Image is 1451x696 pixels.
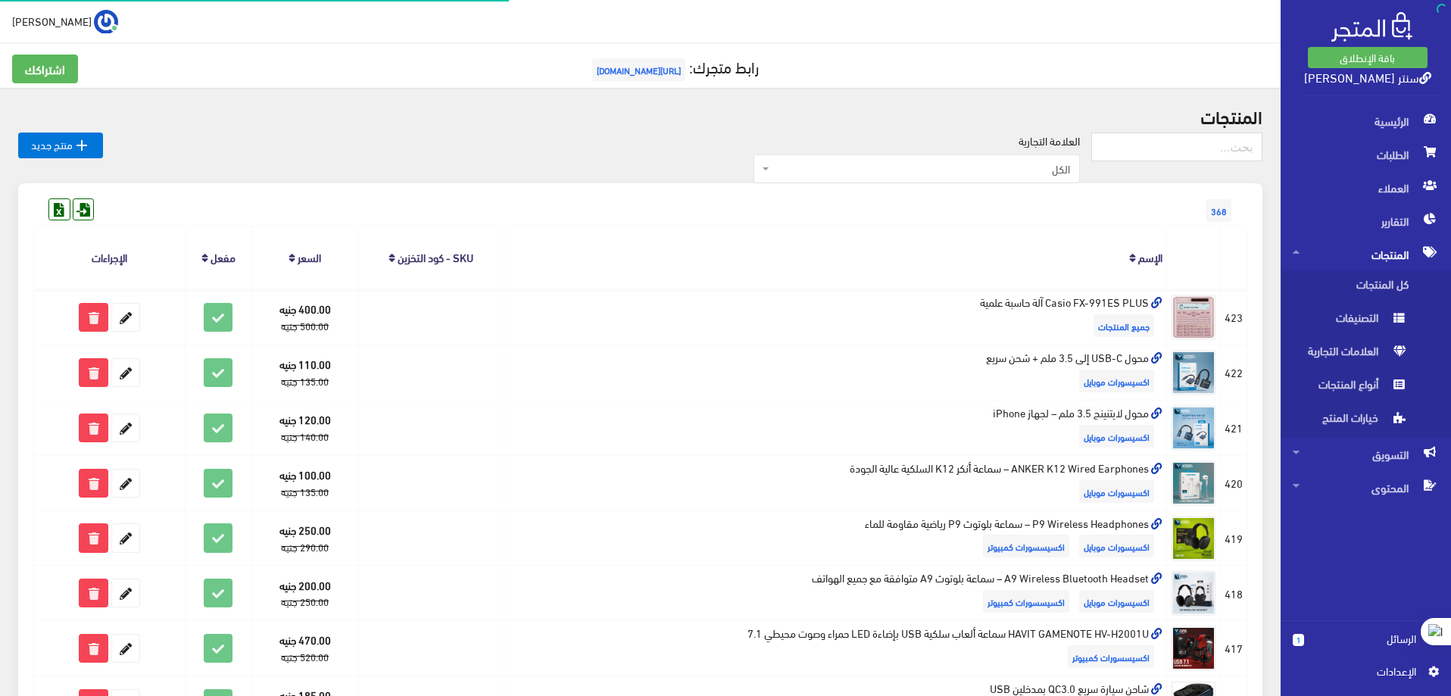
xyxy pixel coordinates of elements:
[1305,663,1415,679] span: اﻹعدادات
[281,482,329,501] strike: 135.00 جنيه
[281,538,329,556] strike: 290.00 جنيه
[1171,295,1216,340] img: casio-fx-991es-plus-al-hasb-aalmy.jpg
[281,317,329,335] strike: 500.00 جنيه
[504,566,1167,621] td: A9 Wireless Bluetooth Headset – سماعة بلوتوث A9 متوافقة مع جميع الهواتف
[592,58,685,81] span: [URL][DOMAIN_NAME]
[18,592,76,650] iframe: Drift Widget Chat Controller
[1281,471,1451,504] a: المحتوى
[1281,404,1451,438] a: خيارات المنتج
[1281,238,1451,271] a: المنتجات
[251,510,358,566] td: 250.00 جنيه
[1293,138,1439,171] span: الطلبات
[34,226,186,289] th: الإجراءات
[251,345,358,401] td: 110.00 جنيه
[1221,345,1247,401] td: 422
[1171,405,1216,451] img: mhol-laytnyng-35-mlm-lghaz-iphone.png
[1079,535,1154,557] span: اكسيسورات موبايل
[1281,204,1451,238] a: التقارير
[1293,105,1439,138] span: الرئيسية
[281,427,329,445] strike: 140.00 جنيه
[1304,66,1431,88] a: سنتر [PERSON_NAME]
[1293,663,1439,687] a: اﻹعدادات
[281,592,329,610] strike: 250.00 جنيه
[12,11,92,30] span: [PERSON_NAME]
[1293,171,1439,204] span: العملاء
[1019,133,1080,149] label: العلامة التجارية
[18,106,1262,126] h2: المنتجات
[504,345,1167,401] td: محول USB-C إلى 3.5 ملم + شحن سريع
[983,535,1069,557] span: اكسيسسورات كمبيوتر
[1293,304,1408,338] span: التصنيفات
[251,621,358,676] td: 470.00 جنيه
[1171,570,1216,616] img: a9-wireless-bluetooth-headset-smaaa-blototh-a9-mtoafk-maa-gmyaa-alhoatf.png
[983,590,1069,613] span: اكسيسسورات كمبيوتر
[1293,438,1439,471] span: التسويق
[298,246,321,267] a: السعر
[504,289,1167,345] td: Casio FX-991ES PLUS آلة حاسبة علمية
[1293,204,1439,238] span: التقارير
[73,136,91,154] i: 
[1171,516,1216,561] img: p9-wireless-headphones-smaaa-blototh-p9-ryady-mkaom-llmaaa.png
[1293,271,1408,304] span: كل المنتجات
[94,10,118,34] img: ...
[1281,371,1451,404] a: أنواع المنتجات
[281,648,329,666] strike: 520.00 جنيه
[1331,12,1412,42] img: .
[1308,47,1428,68] a: باقة الإنطلاق
[211,246,236,267] a: مفعل
[1221,400,1247,455] td: 421
[1281,338,1451,371] a: العلامات التجارية
[772,161,1070,176] span: الكل
[1068,645,1154,668] span: اكسيسسورات كمبيوتر
[1281,271,1451,304] a: كل المنتجات
[1221,289,1247,345] td: 423
[1281,304,1451,338] a: التصنيفات
[1094,314,1154,337] span: جميع المنتجات
[251,289,358,345] td: 400.00 جنيه
[398,246,473,267] a: SKU - كود التخزين
[1281,171,1451,204] a: العملاء
[1171,460,1216,506] img: anker-k12-wired-earphones-smaaa-ankr-k12-alslky-aaaly-algod.png
[12,55,78,83] a: اشتراكك
[1281,105,1451,138] a: الرئيسية
[1079,590,1154,613] span: اكسيسورات موبايل
[1293,371,1408,404] span: أنواع المنتجات
[1079,425,1154,448] span: اكسيسورات موبايل
[1171,626,1216,671] img: havit-gamenote-hv-h2001u-smaaa-alaaab-slky-usb-badaaa-led-hmraaa-osot-mhyty-71.png
[281,372,329,390] strike: 135.00 جنيه
[251,566,358,621] td: 200.00 جنيه
[504,621,1167,676] td: HAVIT GAMENOTE HV-H2001U سماعة ألعاب سلكية USB بإضاءة LED حمراء وصوت محيطي 7.1
[1293,404,1408,438] span: خيارات المنتج
[504,400,1167,455] td: محول لايتنينج 3.5 ملم – لجهاز iPhone
[1293,634,1304,646] span: 1
[1221,621,1247,676] td: 417
[251,400,358,455] td: 120.00 جنيه
[1079,480,1154,503] span: اكسيسورات موبايل
[251,455,358,510] td: 100.00 جنيه
[588,52,759,80] a: رابط متجرك:[URL][DOMAIN_NAME]
[1293,338,1408,371] span: العلامات التجارية
[1293,238,1439,271] span: المنتجات
[1091,133,1262,161] input: بحث...
[12,9,118,33] a: ... [PERSON_NAME]
[1293,471,1439,504] span: المحتوى
[1281,138,1451,171] a: الطلبات
[504,455,1167,510] td: ANKER K12 Wired Earphones – سماعة أنكر K12 السلكية عالية الجودة
[1221,566,1247,621] td: 418
[1138,246,1162,267] a: الإسم
[1316,630,1416,647] span: الرسائل
[1293,630,1439,663] a: 1 الرسائل
[1171,350,1216,395] img: mhol-master-cables-2-fy-1-usb-c-al-35-mlm-shhn-sryaa.png
[1221,510,1247,566] td: 419
[754,154,1080,183] span: الكل
[18,133,103,158] a: منتج جديد
[1079,370,1154,392] span: اكسيسورات موبايل
[504,510,1167,566] td: P9 Wireless Headphones – سماعة بلوتوث P9 رياضية مقاومة للماء
[1221,455,1247,510] td: 420
[1206,199,1231,222] span: 368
